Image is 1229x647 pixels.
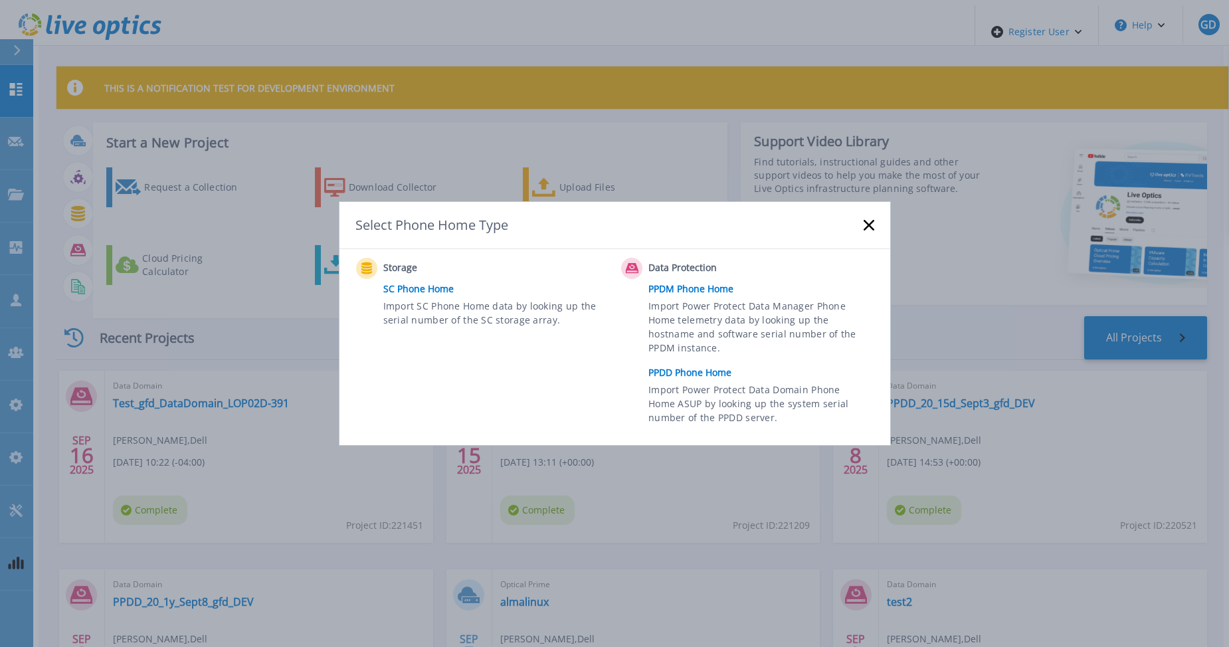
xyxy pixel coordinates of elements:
span: Data Protection [648,260,781,276]
span: Import Power Protect Data Domain Phone Home ASUP by looking up the system serial number of the PP... [648,383,870,428]
span: Import SC Phone Home data by looking up the serial number of the SC storage array. [383,299,605,329]
div: Select Phone Home Type [355,216,510,234]
a: PPDD Phone Home [648,363,880,383]
a: PPDM Phone Home [648,279,880,299]
a: SC Phone Home [383,279,615,299]
span: Storage [383,260,516,276]
span: Import Power Protect Data Manager Phone Home telemetry data by looking up the hostname and softwa... [648,299,870,360]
